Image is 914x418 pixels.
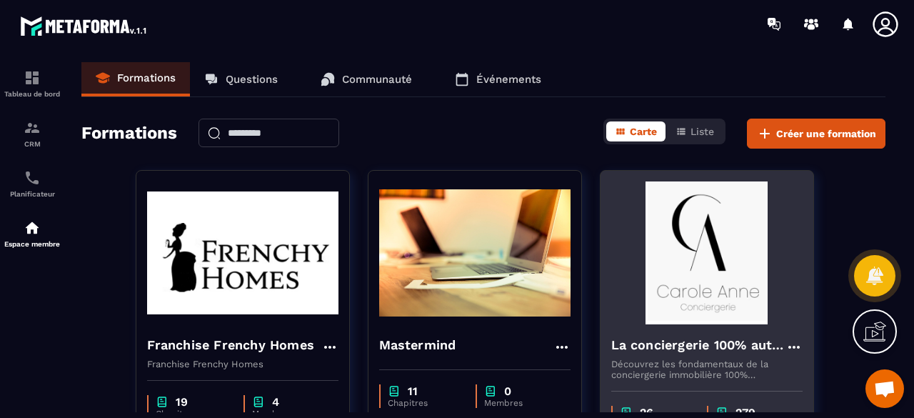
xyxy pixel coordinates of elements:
button: Créer une formation [747,119,885,149]
p: Tableau de bord [4,90,61,98]
span: Créer une formation [776,126,876,141]
p: Événements [476,73,541,86]
h4: Mastermind [379,335,456,355]
p: Formations [117,71,176,84]
a: Formations [81,62,190,96]
img: chapter [156,395,169,409]
h4: Franchise Frenchy Homes [147,335,315,355]
img: logo [20,13,149,39]
img: automations [24,219,41,237]
img: formation [24,119,41,136]
p: Chapitres [388,398,461,408]
a: Communauté [306,62,426,96]
h4: La conciergerie 100% automatisée [611,335,785,355]
a: formationformationTableau de bord [4,59,61,109]
a: Événements [441,62,556,96]
img: formation-background [147,181,338,324]
button: Carte [606,121,666,141]
span: Liste [690,126,714,137]
img: chapter [388,384,401,398]
p: Franchise Frenchy Homes [147,359,338,369]
button: Liste [667,121,723,141]
p: 11 [408,384,418,398]
a: schedulerschedulerPlanificateur [4,159,61,209]
span: Carte [630,126,657,137]
p: CRM [4,140,61,148]
img: scheduler [24,169,41,186]
img: formation-background [379,181,571,324]
p: Espace membre [4,240,61,248]
p: Découvrez les fondamentaux de la conciergerie immobilière 100% automatisée. Cette formation est c... [611,359,803,380]
img: formation [24,69,41,86]
img: chapter [484,384,497,398]
a: automationsautomationsEspace membre [4,209,61,259]
img: chapter [252,395,265,409]
p: Planificateur [4,190,61,198]
p: Communauté [342,73,412,86]
p: Membres [484,398,556,408]
h2: Formations [81,119,177,149]
p: 19 [176,395,188,409]
a: Questions [190,62,292,96]
a: Ouvrir le chat [865,369,904,408]
p: Questions [226,73,278,86]
img: formation-background [611,181,803,324]
a: formationformationCRM [4,109,61,159]
p: 4 [272,395,279,409]
p: 0 [504,384,511,398]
